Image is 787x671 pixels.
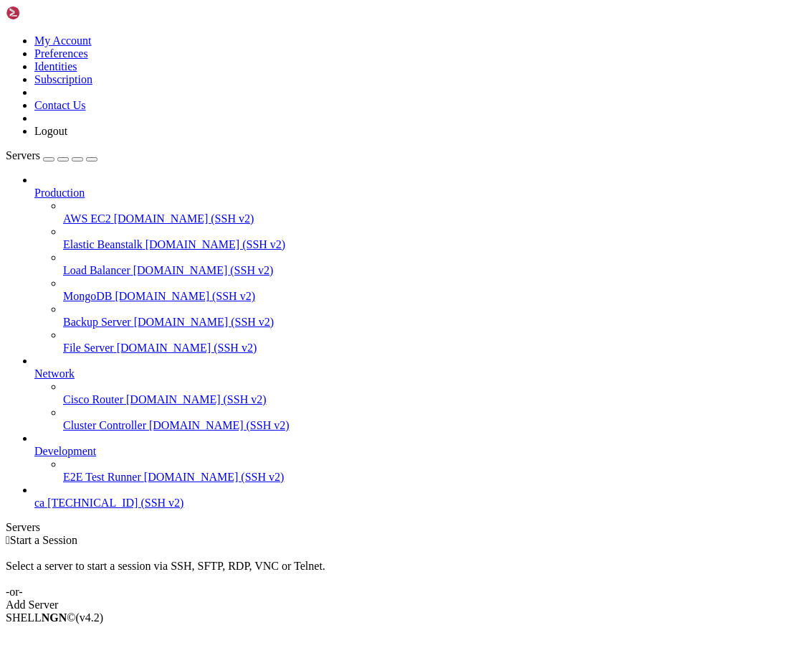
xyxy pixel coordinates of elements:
div: Select a server to start a session via SSH, SFTP, RDP, VNC or Telnet. -or- [6,547,781,599]
span: [DOMAIN_NAME] (SSH v2) [133,264,274,276]
a: E2E Test Runner [DOMAIN_NAME] (SSH v2) [63,471,781,484]
a: Load Balancer [DOMAIN_NAME] (SSH v2) [63,264,781,277]
a: My Account [34,34,92,47]
span: [DOMAIN_NAME] (SSH v2) [144,471,285,483]
span: Start a Session [10,534,77,546]
span: [DOMAIN_NAME] (SSH v2) [126,393,267,405]
a: Servers [6,149,97,161]
a: Cluster Controller [DOMAIN_NAME] (SSH v2) [63,419,781,432]
span: File Server [63,342,114,354]
a: AWS EC2 [DOMAIN_NAME] (SSH v2) [63,212,781,225]
span: SHELL © [6,611,103,624]
li: ca [TECHNICAL_ID] (SSH v2) [34,484,781,510]
li: Load Balancer [DOMAIN_NAME] (SSH v2) [63,251,781,277]
li: Elastic Beanstalk [DOMAIN_NAME] (SSH v2) [63,225,781,251]
a: Backup Server [DOMAIN_NAME] (SSH v2) [63,316,781,329]
a: ca [TECHNICAL_ID] (SSH v2) [34,497,781,510]
li: Cisco Router [DOMAIN_NAME] (SSH v2) [63,380,781,406]
span: Production [34,187,85,199]
a: Identities [34,60,77,72]
a: Network [34,367,781,380]
span: [DOMAIN_NAME] (SSH v2) [134,316,275,328]
span: [DOMAIN_NAME] (SSH v2) [115,290,255,302]
span: Load Balancer [63,264,130,276]
span: Development [34,445,96,457]
li: Production [34,174,781,355]
li: Backup Server [DOMAIN_NAME] (SSH v2) [63,303,781,329]
span: [DOMAIN_NAME] (SSH v2) [146,238,286,250]
b: NGN [42,611,67,624]
li: MongoDB [DOMAIN_NAME] (SSH v2) [63,277,781,303]
a: Preferences [34,47,88,60]
a: Production [34,187,781,200]
a: Logout [34,125,67,137]
span: Network [34,367,75,380]
a: Development [34,445,781,458]
li: File Server [DOMAIN_NAME] (SSH v2) [63,329,781,355]
span: Backup Server [63,316,131,328]
span: [DOMAIN_NAME] (SSH v2) [149,419,290,431]
span: [TECHNICAL_ID] (SSH v2) [47,497,183,509]
li: Network [34,355,781,432]
li: Development [34,432,781,484]
span: [DOMAIN_NAME] (SSH v2) [117,342,257,354]
a: Elastic Beanstalk [DOMAIN_NAME] (SSH v2) [63,238,781,251]
a: Contact Us [34,99,86,111]
span: MongoDB [63,290,112,302]
span: Cisco Router [63,393,123,405]
span:  [6,534,10,546]
img: Shellngn [6,6,88,20]
div: Add Server [6,599,781,611]
span: AWS EC2 [63,212,111,225]
span: Elastic Beanstalk [63,238,143,250]
li: Cluster Controller [DOMAIN_NAME] (SSH v2) [63,406,781,432]
span: ca [34,497,44,509]
span: Servers [6,149,40,161]
div: Servers [6,521,781,534]
li: AWS EC2 [DOMAIN_NAME] (SSH v2) [63,200,781,225]
span: Cluster Controller [63,419,146,431]
a: File Server [DOMAIN_NAME] (SSH v2) [63,342,781,355]
span: [DOMAIN_NAME] (SSH v2) [114,212,254,225]
span: 4.2.0 [76,611,104,624]
span: E2E Test Runner [63,471,141,483]
a: Cisco Router [DOMAIN_NAME] (SSH v2) [63,393,781,406]
a: Subscription [34,73,92,85]
li: E2E Test Runner [DOMAIN_NAME] (SSH v2) [63,458,781,484]
a: MongoDB [DOMAIN_NAME] (SSH v2) [63,290,781,303]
